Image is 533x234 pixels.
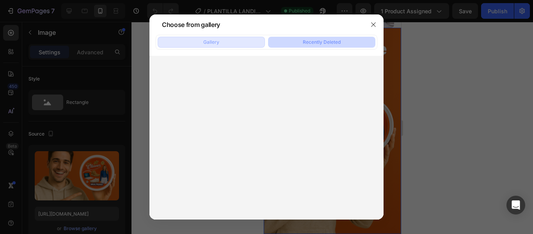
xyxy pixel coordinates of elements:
div: Open Intercom Messenger [506,196,525,214]
button: Recently Deleted [268,37,375,48]
button: Gallery [158,37,265,48]
div: Image [10,10,27,17]
div: Alibaba Image Search [2,2,14,14]
div: Recently Deleted [303,39,341,46]
div: Choose from gallery [162,20,220,29]
div: Gallery [203,39,219,46]
img: upload-icon.svg [2,2,14,14]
